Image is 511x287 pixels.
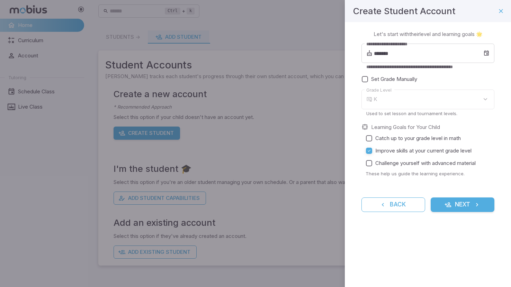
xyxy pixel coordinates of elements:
span: Challenge yourself with advanced material [375,159,476,167]
span: Improve skills at your current grade level [375,147,472,155]
span: Catch up to your grade level in math [375,135,461,142]
p: Used to set lesson and tournament levels. [366,110,490,117]
p: These help us guide the learning experience. [366,170,494,177]
p: Let's start with their level and learning goals 🌟 [374,30,483,38]
label: Learning Goals for Your Child [371,123,440,131]
button: Back [361,197,425,212]
h4: Create Student Account [353,4,455,18]
div: K [374,90,494,109]
span: Set Grade Manually [371,75,417,83]
label: Grade Level [366,87,392,93]
button: Next [431,197,494,212]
